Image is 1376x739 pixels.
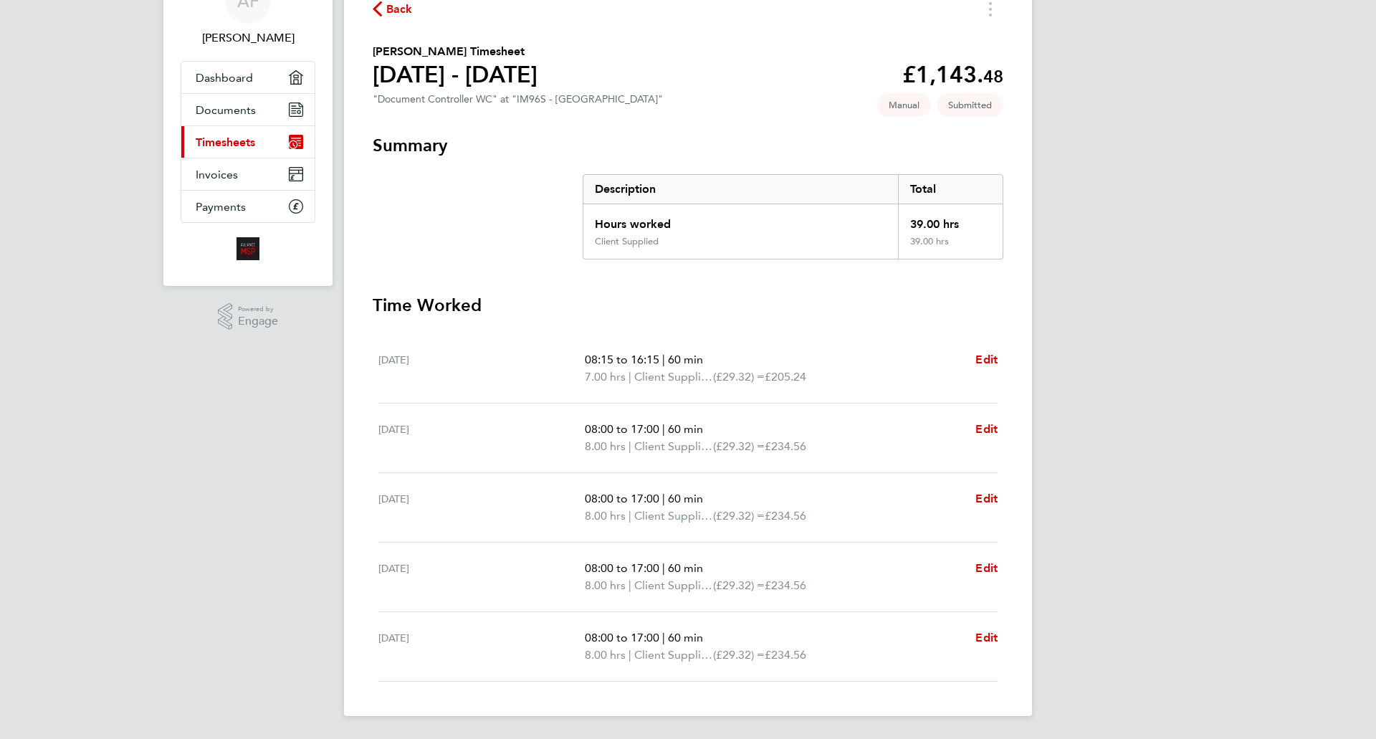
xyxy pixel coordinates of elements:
[585,631,659,644] span: 08:00 to 17:00
[975,631,998,644] span: Edit
[373,43,537,60] h2: [PERSON_NAME] Timesheet
[196,200,246,214] span: Payments
[898,204,1003,236] div: 39.00 hrs
[975,561,998,575] span: Edit
[181,94,315,125] a: Documents
[668,631,703,644] span: 60 min
[196,71,253,85] span: Dashboard
[902,61,1003,88] app-decimal: £1,143.
[181,29,315,47] span: Angela Frost
[668,422,703,436] span: 60 min
[668,353,703,366] span: 60 min
[629,578,631,592] span: |
[662,422,665,436] span: |
[975,629,998,647] a: Edit
[713,578,765,592] span: (£29.32) =
[196,135,255,149] span: Timesheets
[583,174,1003,259] div: Summary
[218,303,279,330] a: Powered byEngage
[975,422,998,436] span: Edit
[662,353,665,366] span: |
[662,631,665,644] span: |
[937,93,1003,117] span: This timesheet is Submitted.
[975,492,998,505] span: Edit
[373,294,1003,317] h3: Time Worked
[378,421,585,455] div: [DATE]
[238,303,278,315] span: Powered by
[378,629,585,664] div: [DATE]
[181,237,315,260] a: Go to home page
[585,439,626,453] span: 8.00 hrs
[378,351,585,386] div: [DATE]
[765,578,806,592] span: £234.56
[634,438,713,455] span: Client Supplied
[373,134,1003,157] h3: Summary
[765,509,806,523] span: £234.56
[975,353,998,366] span: Edit
[898,175,1003,204] div: Total
[713,509,765,523] span: (£29.32) =
[238,315,278,328] span: Engage
[629,439,631,453] span: |
[629,648,631,662] span: |
[373,93,663,105] div: "Document Controller WC" at "IM96S - [GEOGRAPHIC_DATA]"
[898,236,1003,259] div: 39.00 hrs
[196,168,238,181] span: Invoices
[975,560,998,577] a: Edit
[975,351,998,368] a: Edit
[662,492,665,505] span: |
[975,490,998,507] a: Edit
[634,507,713,525] span: Client Supplied
[585,509,626,523] span: 8.00 hrs
[386,1,413,18] span: Back
[181,126,315,158] a: Timesheets
[877,93,931,117] span: This timesheet was manually created.
[629,370,631,383] span: |
[713,370,765,383] span: (£29.32) =
[583,175,898,204] div: Description
[975,421,998,438] a: Edit
[378,560,585,594] div: [DATE]
[629,509,631,523] span: |
[983,66,1003,87] span: 48
[585,648,626,662] span: 8.00 hrs
[634,368,713,386] span: Client Supplied
[668,561,703,575] span: 60 min
[585,492,659,505] span: 08:00 to 17:00
[713,439,765,453] span: (£29.32) =
[585,561,659,575] span: 08:00 to 17:00
[634,647,713,664] span: Client Supplied
[583,204,898,236] div: Hours worked
[765,439,806,453] span: £234.56
[378,490,585,525] div: [DATE]
[668,492,703,505] span: 60 min
[585,578,626,592] span: 8.00 hrs
[765,648,806,662] span: £234.56
[373,60,537,89] h1: [DATE] - [DATE]
[181,191,315,222] a: Payments
[634,577,713,594] span: Client Supplied
[585,422,659,436] span: 08:00 to 17:00
[236,237,259,260] img: alliancemsp-logo-retina.png
[585,353,659,366] span: 08:15 to 16:15
[765,370,806,383] span: £205.24
[713,648,765,662] span: (£29.32) =
[196,103,256,117] span: Documents
[181,62,315,93] a: Dashboard
[662,561,665,575] span: |
[585,370,626,383] span: 7.00 hrs
[181,158,315,190] a: Invoices
[595,236,659,247] div: Client Supplied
